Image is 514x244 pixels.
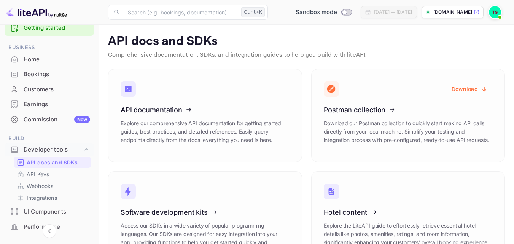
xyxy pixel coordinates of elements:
[24,223,90,231] div: Performance
[447,81,492,96] button: Download
[14,180,91,191] div: Webhooks
[5,82,94,96] a: Customers
[24,24,90,32] a: Getting started
[108,51,505,60] p: Comprehensive documentation, SDKs, and integration guides to help you build with liteAPI.
[5,112,94,126] a: CommissionNew
[24,100,90,109] div: Earnings
[5,134,94,143] span: Build
[5,43,94,52] span: Business
[5,52,94,67] div: Home
[24,70,90,79] div: Bookings
[27,158,78,166] p: API docs and SDKs
[108,69,302,162] a: API documentationExplore our comprehensive API documentation for getting started guides, best pra...
[5,52,94,66] a: Home
[27,182,53,190] p: Webhooks
[17,182,88,190] a: Webhooks
[5,204,94,218] a: UI Components
[5,112,94,127] div: CommissionNew
[324,208,493,216] h3: Hotel content
[14,192,91,203] div: Integrations
[17,170,88,178] a: API Keys
[123,5,238,20] input: Search (e.g. bookings, documentation)
[108,34,505,49] p: API docs and SDKs
[5,143,94,156] div: Developer tools
[5,220,94,234] div: Performance
[6,6,67,18] img: LiteAPI logo
[24,115,90,124] div: Commission
[74,116,90,123] div: New
[121,119,290,144] p: Explore our comprehensive API documentation for getting started guides, best practices, and detai...
[5,82,94,97] div: Customers
[43,224,56,238] button: Collapse navigation
[489,6,501,18] img: TG S
[374,9,412,16] div: [DATE] — [DATE]
[121,106,290,114] h3: API documentation
[293,8,355,17] div: Switch to Production mode
[5,67,94,81] a: Bookings
[5,20,94,36] div: Getting started
[24,85,90,94] div: Customers
[17,194,88,202] a: Integrations
[5,97,94,111] a: Earnings
[14,169,91,180] div: API Keys
[24,55,90,64] div: Home
[14,157,91,168] div: API docs and SDKs
[24,207,90,216] div: UI Components
[241,7,265,17] div: Ctrl+K
[5,220,94,234] a: Performance
[5,97,94,112] div: Earnings
[27,194,57,202] p: Integrations
[296,8,337,17] span: Sandbox mode
[433,9,472,16] p: [DOMAIN_NAME]
[324,106,493,114] h3: Postman collection
[121,208,290,216] h3: Software development kits
[27,170,49,178] p: API Keys
[5,67,94,82] div: Bookings
[17,158,88,166] a: API docs and SDKs
[24,145,83,154] div: Developer tools
[324,119,493,144] p: Download our Postman collection to quickly start making API calls directly from your local machin...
